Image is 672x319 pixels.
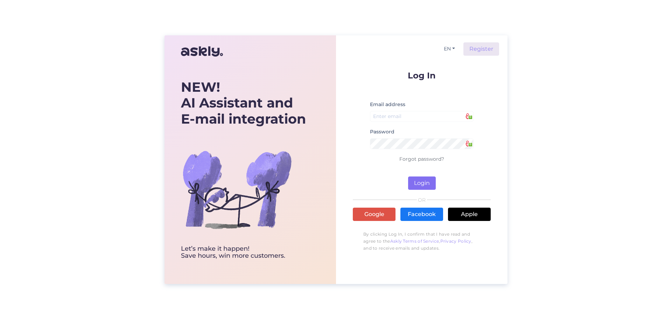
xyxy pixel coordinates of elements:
span: OR [417,197,427,202]
input: Enter email [370,111,474,122]
a: Apple [448,208,491,221]
a: Facebook [400,208,443,221]
p: By clicking Log In, I confirm that I have read and agree to the , , and to receive emails and upd... [353,227,491,255]
b: NEW! [181,79,220,95]
div: AI Assistant and E-mail integration [181,79,306,127]
img: bg-askly [181,133,293,245]
label: Password [370,128,394,136]
p: Log In [353,71,491,80]
a: Google [353,208,395,221]
a: Register [463,42,499,56]
div: Let’s make it happen! Save hours, win more customers. [181,245,306,259]
button: Login [408,176,436,190]
label: Email address [370,101,405,108]
a: Privacy Policy [440,238,471,244]
a: Forgot password? [399,156,444,162]
img: Askly [181,43,223,60]
button: EN [441,44,458,54]
a: Askly Terms of Service [390,238,439,244]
